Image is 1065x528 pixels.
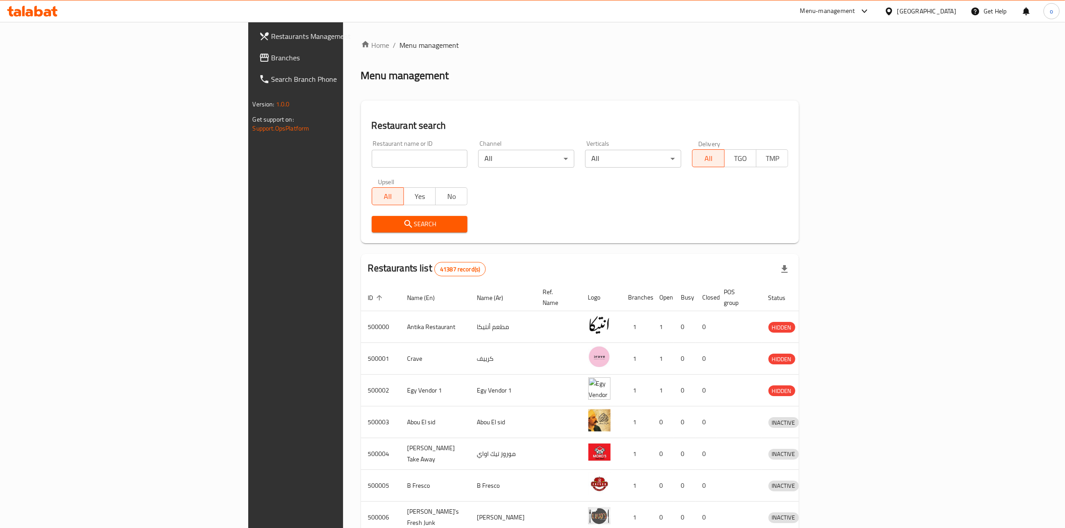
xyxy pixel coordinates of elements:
div: All [585,150,681,168]
td: 1 [621,375,653,406]
td: 1 [621,406,653,438]
td: 0 [696,343,717,375]
td: 0 [696,375,717,406]
th: Logo [581,284,621,311]
div: [GEOGRAPHIC_DATA] [897,6,956,16]
th: Closed [696,284,717,311]
span: Get support on: [253,114,294,125]
div: Export file [774,258,795,280]
th: Busy [674,284,696,311]
span: All [376,190,400,203]
img: Abou El sid [588,409,611,431]
a: Support.OpsPlatform [253,122,310,134]
input: Search for restaurant name or ID.. [372,150,468,168]
td: 1 [621,311,653,343]
td: B Fresco [400,470,470,502]
img: B Fresco [588,473,611,495]
button: No [435,187,467,205]
td: 0 [674,343,696,375]
img: Lujo's Fresh Junk [588,504,611,527]
div: HIDDEN [768,322,795,333]
span: Search Branch Phone [272,74,419,84]
span: ID [368,292,385,303]
td: Egy Vendor 1 [470,375,536,406]
td: Crave [400,343,470,375]
td: 0 [696,438,717,470]
td: 0 [696,470,717,502]
td: B Fresco [470,470,536,502]
td: Antika Restaurant [400,311,470,343]
img: Moro's Take Away [588,441,611,463]
th: Open [653,284,674,311]
span: Search [379,219,461,230]
th: Branches [621,284,653,311]
button: TGO [724,149,756,167]
span: No [439,190,464,203]
h2: Menu management [361,68,449,83]
td: 1 [653,311,674,343]
span: 41387 record(s) [435,265,485,274]
span: 1.0.0 [276,98,290,110]
h2: Restaurant search [372,119,789,132]
td: 0 [674,406,696,438]
span: INACTIVE [768,418,799,428]
td: كرييف [470,343,536,375]
td: Abou El sid [400,406,470,438]
a: Restaurants Management [252,25,426,47]
td: 1 [621,470,653,502]
div: INACTIVE [768,449,799,460]
td: Abou El sid [470,406,536,438]
td: 0 [674,470,696,502]
div: INACTIVE [768,417,799,428]
td: Egy Vendor 1 [400,375,470,406]
span: INACTIVE [768,449,799,459]
span: Ref. Name [543,287,570,308]
div: All [478,150,574,168]
label: Upsell [378,178,395,185]
span: HIDDEN [768,386,795,396]
label: Delivery [698,140,721,147]
span: Branches [272,52,419,63]
a: Branches [252,47,426,68]
button: Yes [403,187,436,205]
span: HIDDEN [768,354,795,364]
span: TGO [728,152,753,165]
td: 0 [696,311,717,343]
span: Name (En) [407,292,447,303]
button: Search [372,216,468,232]
div: Total records count [434,262,486,276]
button: All [372,187,404,205]
td: 1 [621,438,653,470]
span: Version: [253,98,275,110]
span: POS group [724,287,751,308]
nav: breadcrumb [361,40,799,51]
div: Menu-management [800,6,855,17]
td: 0 [696,406,717,438]
td: 1 [621,343,653,375]
img: Crave [588,346,611,368]
img: Antika Restaurant [588,314,611,336]
span: TMP [760,152,785,165]
h2: Restaurants list [368,262,486,276]
td: 0 [653,406,674,438]
span: INACTIVE [768,512,799,523]
td: مطعم أنتيكا [470,311,536,343]
td: 0 [653,470,674,502]
button: TMP [756,149,788,167]
td: 0 [674,375,696,406]
span: All [696,152,721,165]
span: o [1050,6,1053,16]
span: Menu management [400,40,459,51]
td: 0 [674,438,696,470]
td: موروز تيك اواي [470,438,536,470]
td: 0 [674,311,696,343]
div: INACTIVE [768,481,799,491]
a: Search Branch Phone [252,68,426,90]
img: Egy Vendor 1 [588,377,611,400]
td: 0 [653,438,674,470]
td: 1 [653,375,674,406]
span: Status [768,292,798,303]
